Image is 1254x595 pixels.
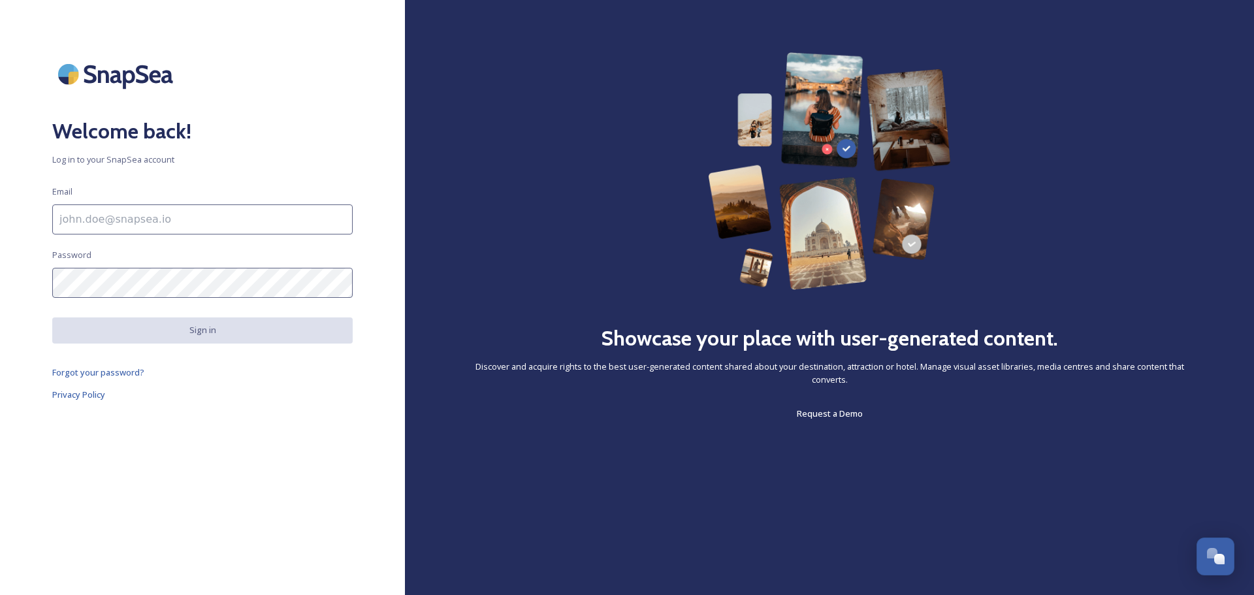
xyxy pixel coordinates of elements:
[52,366,144,378] span: Forgot your password?
[52,364,353,380] a: Forgot your password?
[52,204,353,234] input: john.doe@snapsea.io
[601,323,1058,354] h2: Showcase your place with user-generated content.
[708,52,951,290] img: 63b42ca75bacad526042e722_Group%20154-p-800.png
[457,361,1202,385] span: Discover and acquire rights to the best user-generated content shared about your destination, att...
[797,406,863,421] a: Request a Demo
[52,52,183,96] img: SnapSea Logo
[797,408,863,419] span: Request a Demo
[52,153,353,166] span: Log in to your SnapSea account
[52,389,105,400] span: Privacy Policy
[52,387,353,402] a: Privacy Policy
[52,317,353,343] button: Sign in
[1197,538,1234,575] button: Open Chat
[52,249,91,261] span: Password
[52,185,72,198] span: Email
[52,116,353,147] h2: Welcome back!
